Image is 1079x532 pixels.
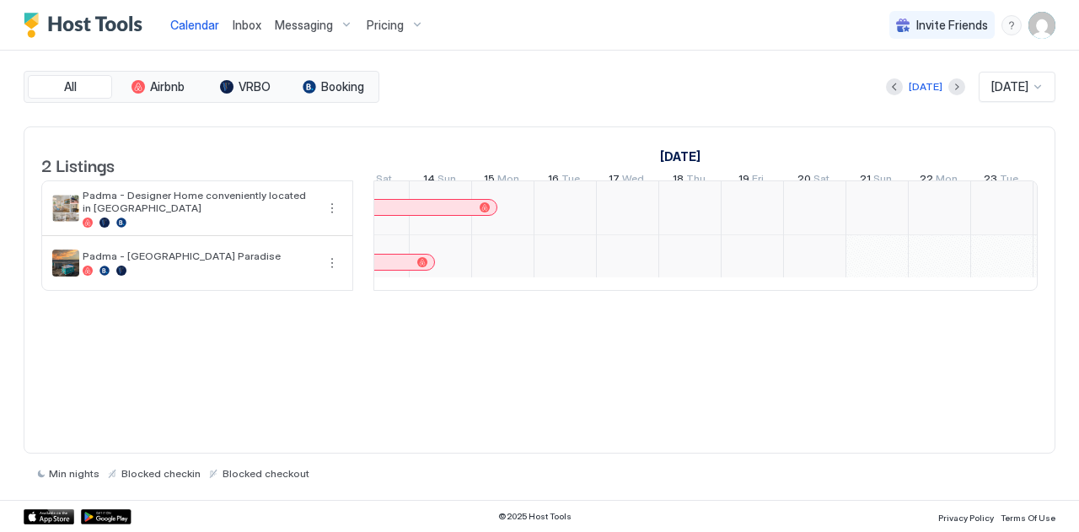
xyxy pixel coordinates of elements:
div: listing image [52,195,79,222]
span: Sun [438,172,456,190]
span: Privacy Policy [938,513,994,523]
span: Mon [936,172,958,190]
span: Booking [321,79,364,94]
span: 15 [484,172,495,190]
a: Terms Of Use [1001,508,1055,525]
span: Wed [622,172,644,190]
span: Airbnb [150,79,185,94]
span: VRBO [239,79,271,94]
a: Host Tools Logo [24,13,150,38]
span: Inbox [233,18,261,32]
button: [DATE] [906,77,945,97]
a: Privacy Policy [938,508,994,525]
span: 20 [797,172,811,190]
button: More options [322,253,342,273]
span: Sat [813,172,829,190]
button: Booking [291,75,375,99]
span: [DATE] [991,79,1028,94]
span: Invite Friends [916,18,988,33]
a: App Store [24,509,74,524]
span: 17 [609,172,620,190]
a: September 21, 2025 [856,169,896,193]
a: Calendar [170,16,219,34]
a: September 9, 2025 [656,144,705,169]
a: September 14, 2025 [419,169,460,193]
span: 21 [860,172,871,190]
span: Sat [376,172,392,190]
div: User profile [1028,12,1055,39]
div: listing image [52,250,79,277]
div: [DATE] [909,79,942,94]
span: Blocked checkin [121,467,201,480]
span: Tue [1000,172,1018,190]
span: Thu [686,172,706,190]
span: Padma - Designer Home conveniently located in [GEOGRAPHIC_DATA] [83,189,315,214]
div: menu [1001,15,1022,35]
div: menu [322,253,342,273]
a: September 15, 2025 [480,169,523,193]
span: 18 [673,172,684,190]
button: Previous month [886,78,903,95]
span: Mon [497,172,519,190]
span: Tue [561,172,580,190]
span: Calendar [170,18,219,32]
div: menu [322,198,342,218]
a: September 22, 2025 [915,169,962,193]
span: 19 [738,172,749,190]
span: Min nights [49,467,99,480]
div: tab-group [24,71,379,103]
a: September 17, 2025 [604,169,648,193]
span: 16 [548,172,559,190]
button: All [28,75,112,99]
span: 23 [984,172,997,190]
span: 2 Listings [41,152,115,177]
a: September 20, 2025 [793,169,834,193]
a: September 19, 2025 [734,169,768,193]
span: 22 [920,172,933,190]
span: Fri [752,172,764,190]
button: VRBO [203,75,287,99]
span: Blocked checkout [223,467,309,480]
a: Inbox [233,16,261,34]
span: Messaging [275,18,333,33]
button: More options [322,198,342,218]
span: Pricing [367,18,404,33]
a: September 18, 2025 [668,169,710,193]
span: 14 [423,172,435,190]
span: © 2025 Host Tools [498,511,572,522]
span: All [64,79,77,94]
a: September 16, 2025 [544,169,584,193]
a: Google Play Store [81,509,132,524]
button: Next month [948,78,965,95]
span: Sun [873,172,892,190]
a: September 13, 2025 [358,169,396,193]
a: September 23, 2025 [980,169,1023,193]
span: Terms Of Use [1001,513,1055,523]
span: Padma - [GEOGRAPHIC_DATA] Paradise [83,250,315,262]
button: Airbnb [115,75,200,99]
